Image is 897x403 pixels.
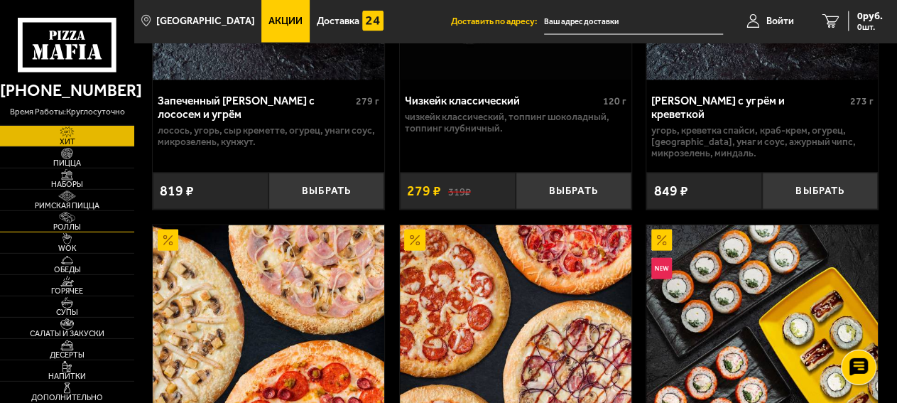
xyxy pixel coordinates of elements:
[448,185,471,198] s: 319 ₽
[544,9,724,35] input: Ваш адрес доставки
[451,17,544,26] span: Доставить по адресу:
[651,258,673,279] img: Новинка
[407,184,441,198] span: 279 ₽
[158,125,379,148] p: лосось, угорь, Сыр креметте, огурец, унаги соус, микрозелень, кунжут.
[654,184,688,198] span: 849 ₽
[404,230,425,251] img: Акционный
[857,23,883,31] span: 0 шт.
[158,95,352,122] div: Запеченный [PERSON_NAME] с лососем и угрём
[516,173,631,210] button: Выбрать
[651,230,673,251] img: Акционный
[857,11,883,21] span: 0 руб.
[356,95,379,107] span: 279 г
[603,95,626,107] span: 120 г
[849,95,873,107] span: 273 г
[766,16,794,26] span: Войти
[156,16,255,26] span: [GEOGRAPHIC_DATA]
[651,95,846,122] div: [PERSON_NAME] с угрём и креветкой
[405,112,626,134] p: Чизкейк классический, топпинг шоколадный, топпинг клубничный.
[651,125,873,158] p: угорь, креветка спайси, краб-крем, огурец, [GEOGRAPHIC_DATA], унаги соус, ажурный чипс, микрозеле...
[362,11,384,32] img: 15daf4d41897b9f0e9f617042186c801.svg
[268,16,303,26] span: Акции
[762,173,878,210] button: Выбрать
[160,184,194,198] span: 819 ₽
[405,95,599,108] div: Чизкейк классический
[317,16,359,26] span: Доставка
[268,173,384,210] button: Выбрать
[158,230,179,251] img: Акционный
